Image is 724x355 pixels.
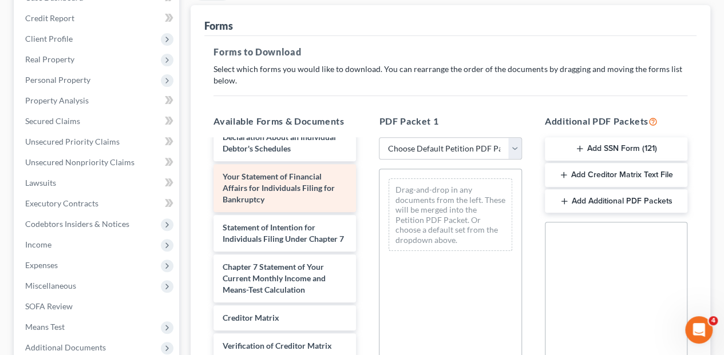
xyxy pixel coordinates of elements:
span: Creditor Matrix [223,313,279,322]
h5: Available Forms & Documents [213,114,356,128]
span: Expenses [25,260,58,270]
span: Miscellaneous [25,281,76,290]
button: Add Additional PDF Packets [545,189,687,213]
span: SOFA Review [25,301,73,311]
span: Real Property [25,54,74,64]
span: Property Analysis [25,95,89,105]
span: Your Statement of Financial Affairs for Individuals Filing for Bankruptcy [223,171,335,204]
a: Secured Claims [16,111,179,131]
span: Means Test [25,322,65,332]
span: Declaration About an Individual Debtor's Schedules [223,132,336,153]
span: Chapter 7 Statement of Your Current Monthly Income and Means-Test Calculation [223,262,326,294]
span: Secured Claims [25,116,80,126]
span: Unsecured Nonpriority Claims [25,157,134,167]
span: Additional Documents [25,342,106,352]
a: Property Analysis [16,90,179,111]
span: Verification of Creditor Matrix [223,341,332,350]
span: Lawsuits [25,178,56,188]
span: Statement of Intention for Individuals Filing Under Chapter 7 [223,222,344,244]
button: Add Creditor Matrix Text File [545,163,687,187]
button: Add SSN Form (121) [545,137,687,161]
span: Codebtors Insiders & Notices [25,219,129,229]
div: Forms [204,19,233,33]
h5: Forms to Download [213,45,687,59]
a: SOFA Review [16,296,179,317]
a: Unsecured Priority Claims [16,131,179,152]
h5: Additional PDF Packets [545,114,687,128]
span: Client Profile [25,34,73,43]
a: Unsecured Nonpriority Claims [16,152,179,173]
a: Lawsuits [16,173,179,193]
a: Credit Report [16,8,179,29]
span: Unsecured Priority Claims [25,137,120,146]
span: Personal Property [25,75,90,85]
p: Select which forms you would like to download. You can rearrange the order of the documents by dr... [213,63,687,86]
span: Credit Report [25,13,74,23]
span: Income [25,240,52,249]
iframe: Intercom live chat [685,316,713,344]
span: Executory Contracts [25,198,98,208]
h5: PDF Packet 1 [379,114,521,128]
a: Executory Contracts [16,193,179,214]
div: Drag-and-drop in any documents from the left. These will be merged into the Petition PDF Packet. ... [389,178,512,251]
span: 4 [709,316,718,325]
